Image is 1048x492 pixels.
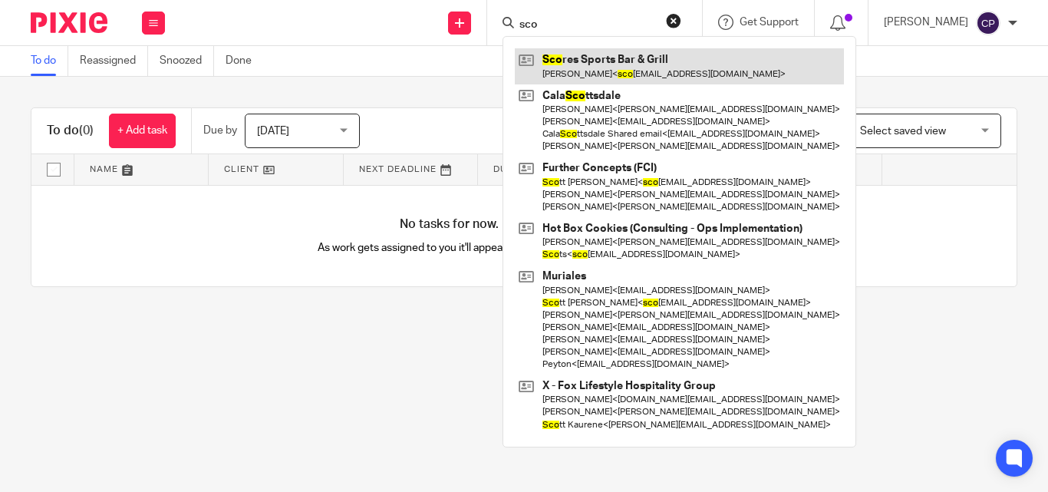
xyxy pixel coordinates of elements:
a: Reassigned [80,46,148,76]
p: As work gets assigned to you it'll appear here automatically, helping you stay organised. [278,240,770,256]
span: Select saved view [860,126,946,137]
h1: To do [47,123,94,139]
input: Search [518,18,656,32]
a: Snoozed [160,46,214,76]
p: [PERSON_NAME] [884,15,968,30]
img: svg%3E [976,11,1000,35]
span: (0) [79,124,94,137]
a: + Add task [109,114,176,148]
h4: No tasks for now. Relax and enjoy your day! [31,216,1017,233]
p: Due by [203,123,237,138]
button: Clear [666,13,681,28]
span: [DATE] [257,126,289,137]
a: To do [31,46,68,76]
span: Get Support [740,17,799,28]
img: Pixie [31,12,107,33]
a: Done [226,46,263,76]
